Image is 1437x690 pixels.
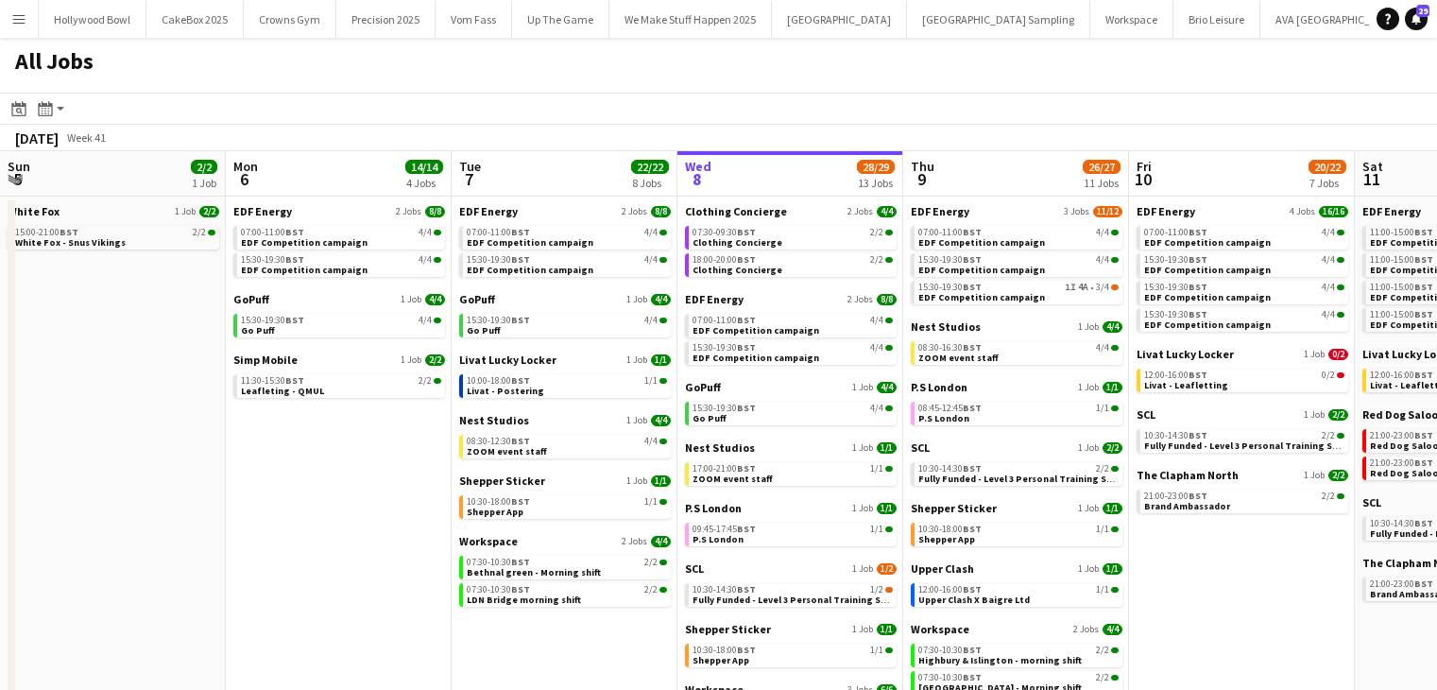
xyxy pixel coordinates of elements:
span: Nest Studios [459,413,529,427]
span: EDF Energy [1362,204,1421,218]
span: BST [963,462,982,474]
div: GoPuff1 Job4/415:30-19:30BST4/4Go Puff [459,292,671,353]
div: White Fox1 Job2/215:00-21:00BST2/2White Fox - Snus Vikings [8,204,219,253]
span: 1 Job [852,382,873,393]
div: EDF Energy3 Jobs11/1207:00-11:00BST4/4EDF Competition campaign15:30-19:30BST4/4EDF Competition ca... [911,204,1122,319]
span: EDF Competition campaign [241,264,368,276]
span: 1 Job [1078,321,1099,333]
span: 15:30-19:30 [918,283,982,292]
span: 2/2 [1322,431,1335,440]
span: 08:30-12:30 [467,437,530,446]
span: 1/1 [870,464,883,474]
span: BST [285,226,304,238]
span: EDF Competition campaign [918,236,1045,249]
span: Go Puff [693,412,727,424]
span: 4/4 [1103,321,1122,333]
span: 4/4 [644,255,658,265]
span: Livat Lucky Locker [1137,347,1234,361]
a: GoPuff1 Job4/4 [685,380,897,394]
span: 1 Job [1304,409,1325,421]
span: 10:30-18:00 [467,497,530,507]
span: 2/2 [1328,470,1348,481]
span: 15:30-19:30 [241,316,304,325]
span: 2 Jobs [847,294,873,305]
span: BST [737,226,756,238]
span: Leafleting - QMUL [241,385,324,397]
a: Nest Studios1 Job4/4 [459,413,671,427]
span: 1/1 [651,475,671,487]
a: EDF Energy2 Jobs8/8 [233,204,445,218]
span: BST [285,253,304,266]
a: P.S London1 Job1/1 [911,380,1122,394]
a: 10:00-18:00BST1/1Livat - Postering [467,374,667,396]
span: Clothing Concierge [685,204,787,218]
button: Up The Game [512,1,609,38]
div: Shepper Sticker1 Job1/110:30-18:00BST1/1Shepper App [459,474,671,534]
div: SCL1 Job2/210:30-14:30BST2/2Fully Funded - Level 3 Personal Training Skills Bootcamp [911,440,1122,501]
a: 15:30-19:30BST4/4Go Puff [241,314,441,336]
button: We Make Stuff Happen 2025 [609,1,772,38]
span: BST [285,374,304,387]
a: Clothing Concierge2 Jobs4/4 [685,204,897,218]
span: 15:30-19:30 [918,255,982,265]
span: Nest Studios [685,440,755,455]
span: 11:00-15:00 [1370,283,1433,292]
a: GoPuff1 Job4/4 [459,292,671,306]
a: EDF Energy2 Jobs8/8 [685,292,897,306]
button: Hollywood Bowl [39,1,146,38]
span: 1 Job [626,415,647,426]
span: 15:30-19:30 [1144,310,1207,319]
span: 10:30-14:30 [1144,431,1207,440]
a: 07:00-11:00BST4/4EDF Competition campaign [918,226,1119,248]
span: 2/2 [870,255,883,265]
span: 2 Jobs [622,206,647,217]
a: 15:30-19:30BST4/4EDF Competition campaign [693,341,893,363]
button: Crowns Gym [244,1,336,38]
span: 8/8 [877,294,897,305]
span: BST [737,462,756,474]
div: Simp Mobile1 Job2/211:30-15:30BST2/2Leafleting - QMUL [233,353,445,402]
span: 17:00-21:00 [693,464,756,474]
a: SCL1 Job2/2 [911,440,1122,455]
span: 4/4 [1096,255,1109,265]
span: 4/4 [1096,343,1109,353]
span: 15:00-21:00 [15,228,78,237]
span: 3/4 [1096,283,1109,292]
span: 11:00-15:00 [1370,310,1433,319]
span: BST [1414,253,1433,266]
span: BST [963,402,982,414]
a: 15:30-19:30BST4/4EDF Competition campaign [918,253,1119,275]
a: 08:30-16:30BST4/4ZOOM event staff [918,341,1119,363]
a: SCL1 Job2/2 [1137,407,1348,422]
a: White Fox1 Job2/2 [8,204,219,218]
span: 8/8 [651,206,671,217]
a: GoPuff1 Job4/4 [233,292,445,306]
span: BST [1189,308,1207,320]
span: ZOOM event staff [467,445,547,457]
span: EDF Competition campaign [693,352,819,364]
span: EDF Competition campaign [693,324,819,336]
span: P.S London [685,501,742,515]
div: GoPuff1 Job4/415:30-19:30BST4/4Go Puff [685,380,897,440]
span: 15:30-19:30 [1144,283,1207,292]
span: 10:30-14:30 [918,464,982,474]
div: SCL1 Job2/210:30-14:30BST2/2Fully Funded - Level 3 Personal Training Skills Bootcamp [1137,407,1348,468]
span: Nest Studios [911,319,981,334]
button: Brio Leisure [1173,1,1260,38]
span: 1 Job [852,442,873,454]
a: 07:00-11:00BST4/4EDF Competition campaign [467,226,667,248]
span: EDF Competition campaign [918,291,1045,303]
span: Go Puff [467,324,501,336]
span: GoPuff [233,292,269,306]
a: 15:30-19:30BST4/4EDF Competition campaign [1144,308,1344,330]
span: 1 Job [1304,349,1325,360]
a: 15:30-19:30BST4/4EDF Competition campaign [1144,253,1344,275]
span: BST [511,495,530,508]
button: [GEOGRAPHIC_DATA] Sampling [907,1,1090,38]
span: 18:00-20:00 [693,255,756,265]
span: 07:00-11:00 [241,228,304,237]
span: 2/2 [1328,409,1348,421]
button: Workspace [1090,1,1173,38]
a: 15:30-19:30BST4/4EDF Competition campaign [1144,281,1344,302]
span: 1/1 [644,376,658,386]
